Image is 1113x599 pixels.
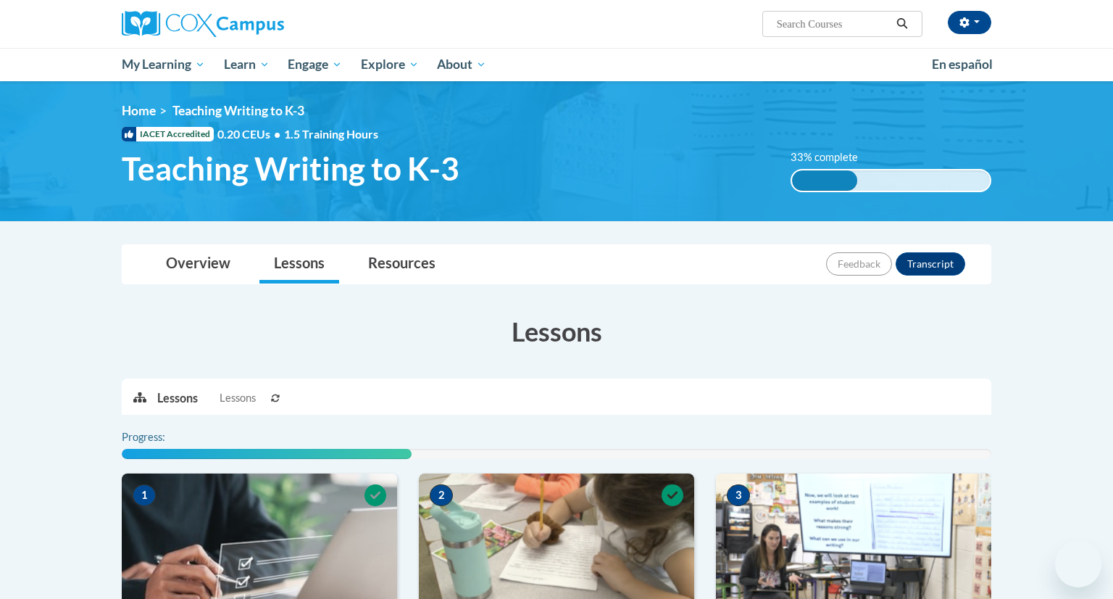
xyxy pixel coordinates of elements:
[122,127,214,141] span: IACET Accredited
[274,127,280,141] span: •
[430,484,453,506] span: 2
[792,170,857,191] div: 33% complete
[361,56,419,73] span: Explore
[278,48,351,81] a: Engage
[122,11,397,37] a: Cox Campus
[122,429,205,445] label: Progress:
[1055,541,1101,587] iframe: Button to launch messaging window
[437,56,486,73] span: About
[351,48,428,81] a: Explore
[157,390,198,406] p: Lessons
[428,48,496,81] a: About
[354,245,450,284] a: Resources
[172,103,304,118] span: Teaching Writing to K-3
[948,11,991,34] button: Account Settings
[224,56,270,73] span: Learn
[217,126,284,142] span: 0.20 CEUs
[284,127,378,141] span: 1.5 Training Hours
[100,48,1013,81] div: Main menu
[122,103,156,118] a: Home
[112,48,214,81] a: My Learning
[133,484,156,506] span: 1
[775,15,891,33] input: Search Courses
[288,56,342,73] span: Engage
[896,252,965,276] button: Transcript
[826,252,892,276] button: Feedback
[122,313,991,350] h3: Lessons
[727,484,750,506] span: 3
[214,48,279,81] a: Learn
[220,390,256,406] span: Lessons
[791,149,874,165] label: 33% complete
[122,11,284,37] img: Cox Campus
[922,49,1002,80] a: En español
[122,149,459,188] span: Teaching Writing to K-3
[122,56,205,73] span: My Learning
[151,245,245,284] a: Overview
[259,245,339,284] a: Lessons
[891,15,913,33] button: Search
[932,57,993,72] span: En español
